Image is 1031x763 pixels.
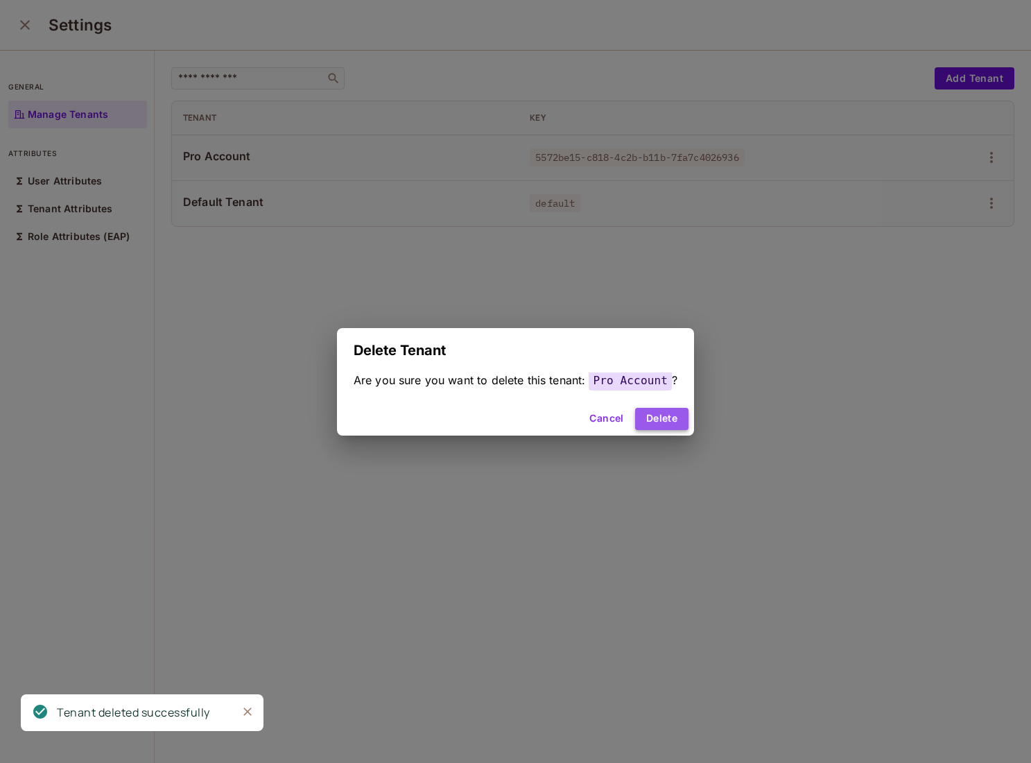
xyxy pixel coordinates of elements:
[354,373,586,387] span: Are you sure you want to delete this tenant:
[237,701,258,722] button: Close
[57,704,210,721] div: Tenant deleted successfully
[584,408,629,430] button: Cancel
[635,408,688,430] button: Delete
[589,370,672,391] span: Pro Account
[337,328,694,372] h2: Delete Tenant
[354,372,677,388] div: ?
